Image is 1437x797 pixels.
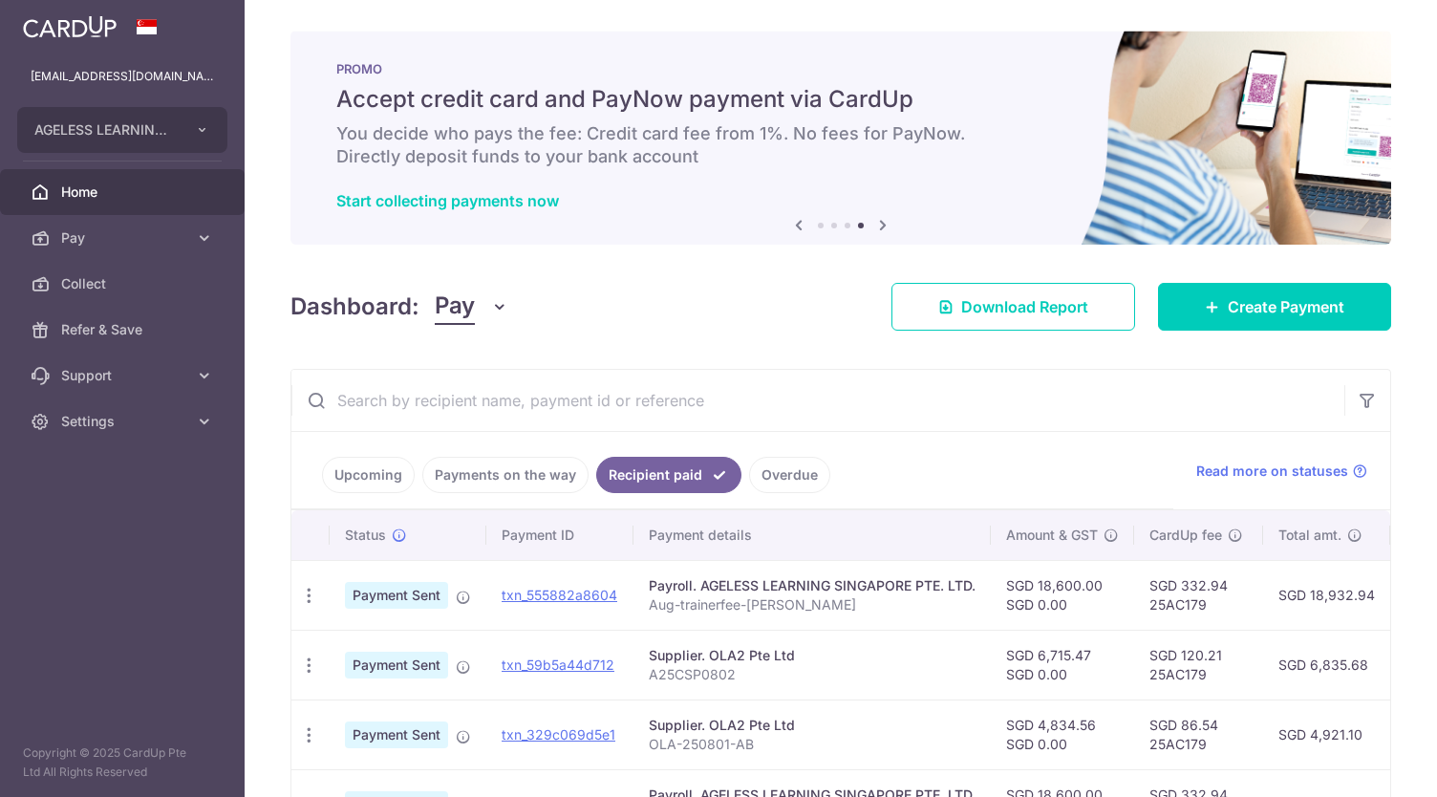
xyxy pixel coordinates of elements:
span: Settings [61,412,187,431]
span: AGELESS LEARNING SINGAPORE PTE. LTD. [34,120,176,140]
span: Payment Sent [345,652,448,679]
p: A25CSP0802 [649,665,976,684]
td: SGD 6,835.68 [1263,630,1390,700]
td: SGD 6,715.47 SGD 0.00 [991,630,1134,700]
a: Download Report [891,283,1135,331]
a: Recipient paid [596,457,741,493]
span: Payment Sent [345,582,448,609]
span: Total amt. [1278,526,1341,545]
span: Pay [61,228,187,248]
div: Supplier. OLA2 Pte Ltd [649,646,976,665]
p: Aug-trainerfee-[PERSON_NAME] [649,595,976,614]
iframe: Opens a widget where you can find more information [1315,740,1418,787]
td: SGD 18,600.00 SGD 0.00 [991,560,1134,630]
a: Read more on statuses [1196,462,1367,481]
td: SGD 4,834.56 SGD 0.00 [991,700,1134,769]
span: CardUp fee [1149,526,1222,545]
img: paynow Banner [290,31,1391,245]
button: Pay [435,289,508,325]
span: Read more on statuses [1196,462,1348,481]
th: Payment ID [486,510,633,560]
span: Download Report [961,295,1088,318]
a: Overdue [749,457,830,493]
span: Support [61,366,187,385]
a: Create Payment [1158,283,1391,331]
span: Status [345,526,386,545]
button: AGELESS LEARNING SINGAPORE PTE. LTD. [17,107,227,153]
span: Payment Sent [345,722,448,748]
p: PROMO [336,61,1345,76]
td: SGD 120.21 25AC179 [1134,630,1263,700]
td: SGD 4,921.10 [1263,700,1390,769]
h4: Dashboard: [290,290,419,324]
a: Start collecting payments now [336,191,559,210]
a: txn_329c069d5e1 [502,726,615,743]
span: Collect [61,274,187,293]
a: txn_555882a8604 [502,587,617,603]
th: Payment details [633,510,991,560]
a: txn_59b5a44d712 [502,657,614,673]
p: [EMAIL_ADDRESS][DOMAIN_NAME] [31,67,214,86]
td: SGD 332.94 25AC179 [1134,560,1263,630]
td: SGD 18,932.94 [1263,560,1390,630]
h6: You decide who pays the fee: Credit card fee from 1%. No fees for PayNow. Directly deposit funds ... [336,122,1345,168]
img: CardUp [23,15,117,38]
span: Home [61,183,187,202]
div: Supplier. OLA2 Pte Ltd [649,716,976,735]
span: Amount & GST [1006,526,1098,545]
input: Search by recipient name, payment id or reference [291,370,1344,431]
a: Payments on the way [422,457,589,493]
span: Refer & Save [61,320,187,339]
a: Upcoming [322,457,415,493]
td: SGD 86.54 25AC179 [1134,700,1263,769]
span: Create Payment [1228,295,1344,318]
div: Payroll. AGELESS LEARNING SINGAPORE PTE. LTD. [649,576,976,595]
span: Pay [435,289,475,325]
h5: Accept credit card and PayNow payment via CardUp [336,84,1345,115]
p: OLA-250801-AB [649,735,976,754]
